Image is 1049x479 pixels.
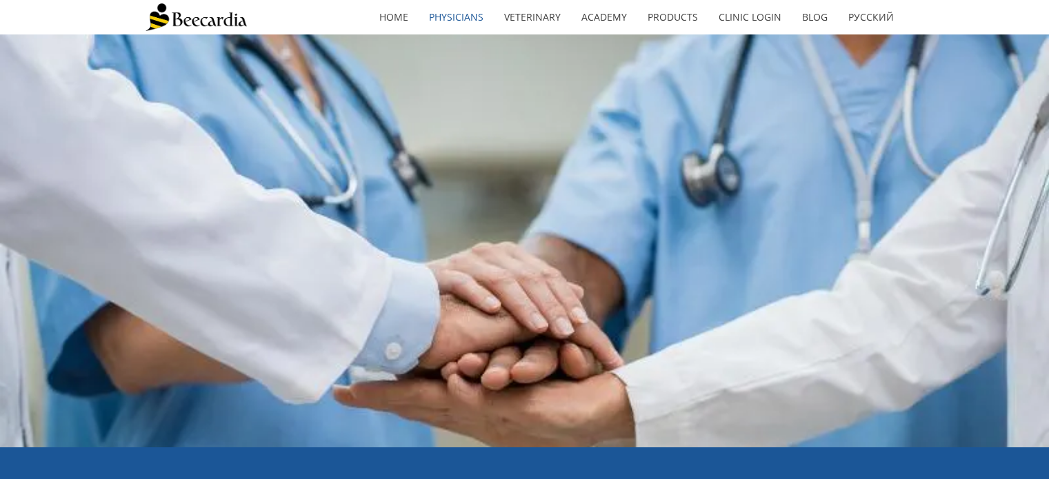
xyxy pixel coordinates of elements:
[146,3,247,31] img: Beecardia
[708,1,792,33] a: Clinic Login
[419,1,494,33] a: Physicians
[792,1,838,33] a: Blog
[571,1,637,33] a: Academy
[838,1,904,33] a: Русский
[494,1,571,33] a: Veterinary
[637,1,708,33] a: Products
[369,1,419,33] a: home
